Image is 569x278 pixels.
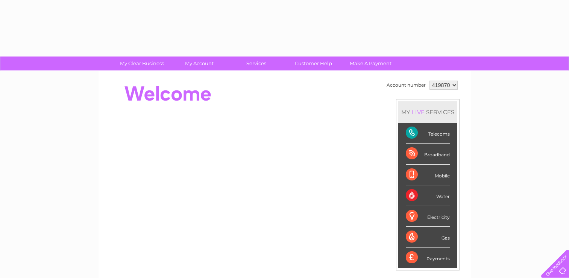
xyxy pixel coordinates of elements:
[410,108,426,116] div: LIVE
[385,79,428,92] td: Account number
[225,57,287,70] a: Services
[406,123,450,144] div: Telecoms
[340,57,402,70] a: Make A Payment
[406,165,450,185] div: Mobile
[406,247,450,268] div: Payments
[168,57,230,70] a: My Account
[398,101,457,123] div: MY SERVICES
[282,57,344,70] a: Customer Help
[406,206,450,227] div: Electricity
[406,144,450,164] div: Broadband
[406,227,450,247] div: Gas
[406,185,450,206] div: Water
[111,57,173,70] a: My Clear Business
